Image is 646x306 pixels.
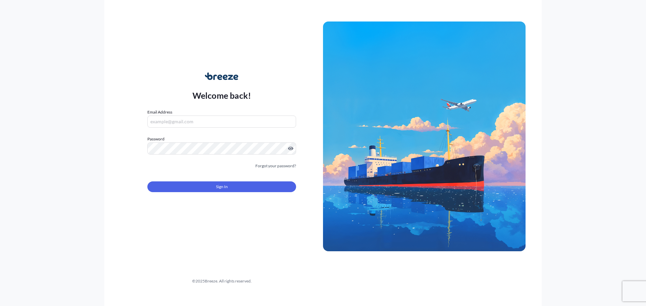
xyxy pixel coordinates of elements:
div: © 2025 Breeze. All rights reserved. [120,278,323,285]
p: Welcome back! [192,90,251,101]
label: Password [147,136,296,142]
button: Show password [288,146,293,151]
img: Ship illustration [323,21,526,251]
span: Sign In [216,183,228,190]
input: example@gmail.com [147,116,296,128]
label: Email Address [147,109,172,116]
button: Sign In [147,181,296,192]
a: Forgot your password? [255,163,296,169]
